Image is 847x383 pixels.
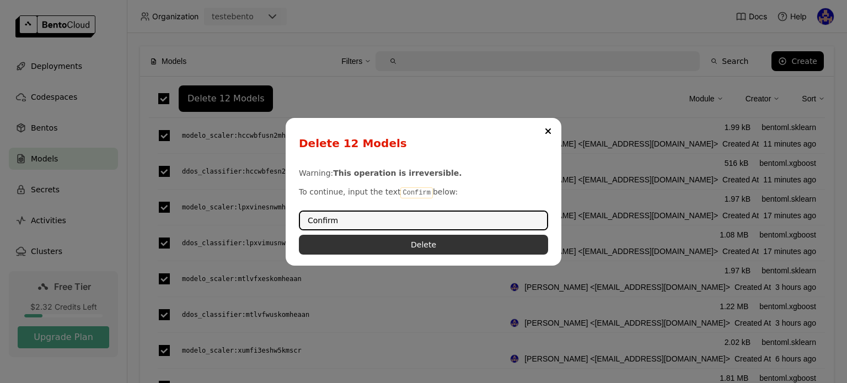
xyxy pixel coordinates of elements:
span: To continue, input the text [299,187,400,196]
div: Delete 12 Models [299,136,544,151]
span: below: [433,187,458,196]
b: This operation is irreversible. [333,169,462,177]
code: Confirm [400,187,432,198]
button: Close [542,125,555,138]
div: dialog [286,118,561,266]
span: Warning: [299,169,333,177]
button: Delete [299,235,548,255]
